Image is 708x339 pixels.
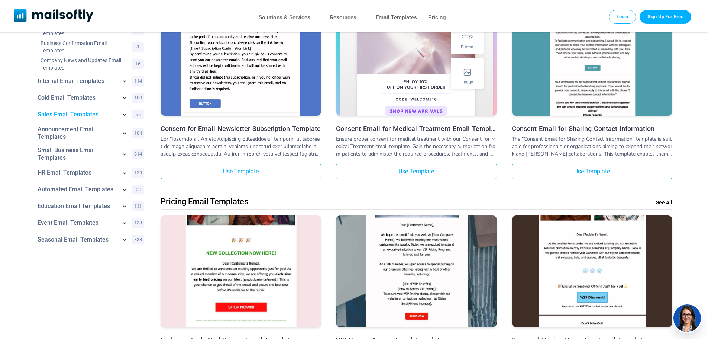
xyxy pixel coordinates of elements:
a: Category [38,147,117,161]
a: Consent for Email Newsletter Subscription Template [161,125,321,132]
div: Lor "Ipsumdo sit Ametc Adipiscing Elitseddoeiu" temporin ut laboreet do magn aliquaenim admini ve... [161,135,321,158]
a: Category [38,94,117,102]
a: Show subcategories for Small Business Email Templates [121,150,128,159]
a: Consent Email for Medical Treatment Email Template [336,4,497,118]
a: Use Template [336,164,497,179]
a: Show subcategories for Event Email Templates [121,219,128,228]
a: Category [38,236,117,243]
a: Consent Email for Medical Treatment Email Template [336,125,497,132]
img: Mailsoftly Logo [14,9,94,22]
a: Show subcategories for Education Email Templates [121,202,128,211]
a: Category [38,219,117,227]
a: Category [38,169,117,176]
a: Show subcategories for Announcement Email Templates [121,129,128,138]
a: Category [38,126,117,141]
a: Show subcategories for Seasonal+Email+Templates [121,236,128,245]
a: Consent for Email Newsletter Subscription Template [161,4,321,118]
a: Category [38,186,117,193]
a: Category [38,202,117,210]
div: Ensure proper consent for medical treatment with our Consent for Medical Treatment email template... [336,135,497,158]
a: Login [609,10,636,23]
img: agent [672,304,702,332]
a: VIP Pricing Access Email Template [336,215,497,329]
a: Solutions & Services [259,12,310,23]
a: Category [41,39,122,54]
a: Show subcategories for Automated Email Templates [121,186,128,195]
a: Pricing [428,12,446,23]
a: Exclusive Early Bird Pricing Email Template [161,215,321,329]
a: Category [38,77,117,85]
a: See All [656,199,672,205]
a: Show subcategories for Sales Email Templates [121,111,128,120]
a: Resources [330,12,356,23]
a: Category [38,111,117,118]
a: Show subcategories for Internal Email Templates [121,77,128,86]
a: Consent Email for Sharing Contact Information [512,125,672,132]
a: Mailsoftly [14,9,94,23]
a: Email Templates [376,12,417,23]
a: Consent Email for Sharing Contact Information [512,4,672,118]
a: Show subcategories for HR Email Templates [121,169,128,178]
a: Trial [640,10,691,23]
div: Pricing Email Templates [161,197,248,206]
div: The "Consent Email for Sharing Contact Information" template is suitable for professionals or org... [512,135,672,158]
a: Use Template [512,164,672,179]
a: Show subcategories for Cold Email Templates [121,94,128,103]
a: Category [41,57,122,71]
a: Seasonal Pricing Promotion Email Template [512,215,672,329]
a: Use Template [161,164,321,179]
